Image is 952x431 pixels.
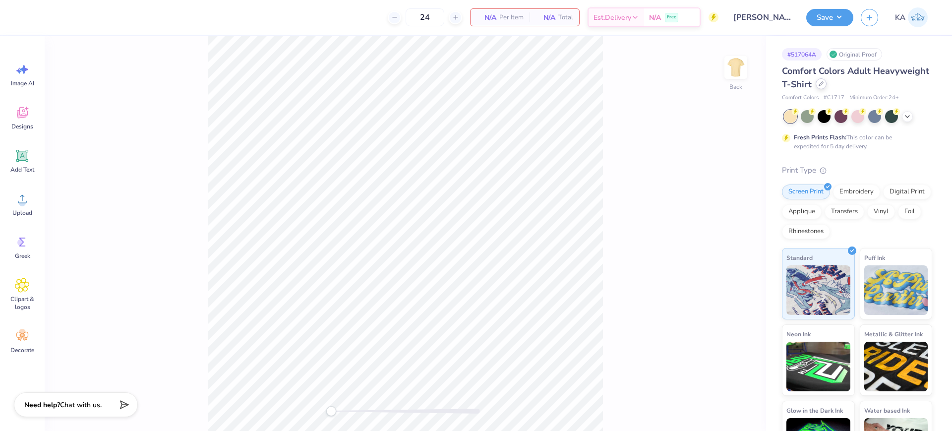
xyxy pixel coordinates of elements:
span: Comfort Colors Adult Heavyweight T-Shirt [782,65,929,90]
img: Neon Ink [786,342,850,391]
div: Digital Print [883,185,931,199]
span: Neon Ink [786,329,811,339]
div: Vinyl [867,204,895,219]
a: KA [891,7,932,27]
span: # C1717 [824,94,844,102]
span: Water based Ink [864,405,910,416]
img: Puff Ink [864,265,928,315]
span: Clipart & logos [6,295,39,311]
span: Decorate [10,346,34,354]
span: Free [667,14,676,21]
span: Comfort Colors [782,94,819,102]
span: N/A [476,12,496,23]
div: Rhinestones [782,224,830,239]
img: Standard [786,265,850,315]
span: Designs [11,123,33,130]
input: Untitled Design [726,7,799,27]
div: Applique [782,204,822,219]
span: Upload [12,209,32,217]
span: Metallic & Glitter Ink [864,329,923,339]
span: Minimum Order: 24 + [849,94,899,102]
div: Back [729,82,742,91]
span: Per Item [499,12,524,23]
span: KA [895,12,905,23]
div: Transfers [825,204,864,219]
div: # 517064A [782,48,822,61]
img: Back [726,58,746,77]
div: This color can be expedited for 5 day delivery. [794,133,916,151]
span: N/A [649,12,661,23]
span: Image AI [11,79,34,87]
img: Metallic & Glitter Ink [864,342,928,391]
strong: Need help? [24,400,60,410]
span: Standard [786,252,813,263]
span: Est. Delivery [594,12,631,23]
button: Save [806,9,853,26]
span: Add Text [10,166,34,174]
span: Chat with us. [60,400,102,410]
span: Glow in the Dark Ink [786,405,843,416]
div: Foil [898,204,921,219]
div: Accessibility label [326,406,336,416]
span: Greek [15,252,30,260]
span: Total [558,12,573,23]
div: Screen Print [782,185,830,199]
div: Print Type [782,165,932,176]
div: Original Proof [827,48,882,61]
div: Embroidery [833,185,880,199]
input: – – [406,8,444,26]
img: Kate Agsalon [908,7,928,27]
span: N/A [535,12,555,23]
strong: Fresh Prints Flash: [794,133,846,141]
span: Puff Ink [864,252,885,263]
